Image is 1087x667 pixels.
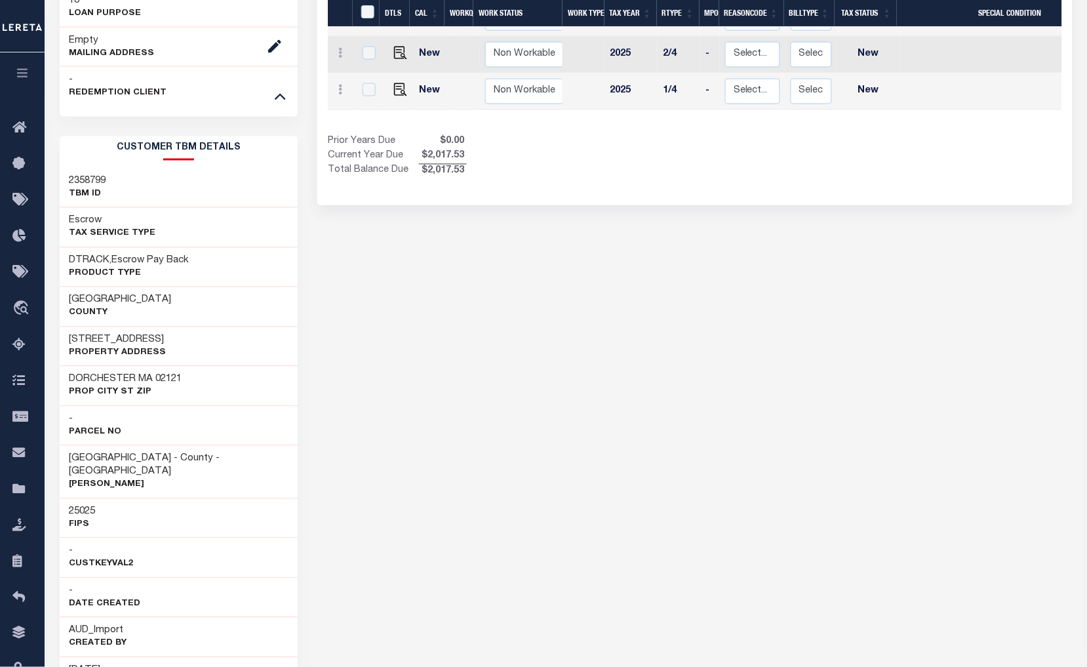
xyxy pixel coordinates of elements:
[60,136,298,161] h2: CUSTOMER TBM DETAILS
[69,624,127,637] h3: AUD_Import
[69,545,134,558] h3: -
[419,135,467,150] span: $0.00
[69,294,172,307] h3: [GEOGRAPHIC_DATA]
[69,413,122,426] h3: -
[69,453,288,479] h3: [GEOGRAPHIC_DATA] - County - [GEOGRAPHIC_DATA]
[69,7,142,20] p: LOAN PURPOSE
[69,386,182,399] p: Prop City St Zip
[69,214,156,228] h3: Escrow
[69,34,155,47] h3: Empty
[69,506,96,519] h3: 25025
[69,334,167,347] h3: [STREET_ADDRESS]
[328,135,419,150] td: Prior Years Due
[69,307,172,320] p: County
[837,37,899,73] td: New
[69,519,96,532] p: FIPS
[328,150,419,164] td: Current Year Due
[69,73,167,87] h3: -
[700,73,720,110] td: -
[69,373,182,386] h3: DORCHESTER MA 02121
[658,37,700,73] td: 2/4
[69,87,167,100] p: REDEMPTION CLIENT
[12,300,33,317] i: travel_explore
[69,598,141,611] p: Date Created
[69,188,106,201] p: TBM ID
[604,37,658,73] td: 2025
[328,164,419,178] td: Total Balance Due
[837,73,899,110] td: New
[69,479,288,492] p: [PERSON_NAME]
[69,585,141,598] h3: -
[69,175,106,188] h3: 2358799
[69,426,122,439] p: Parcel No
[658,73,700,110] td: 1/4
[69,228,156,241] p: Tax Service Type
[69,47,155,60] p: Mailing Address
[419,150,467,164] span: $2,017.53
[700,37,720,73] td: -
[604,73,658,110] td: 2025
[414,73,450,110] td: New
[69,637,127,651] p: Created By
[414,37,450,73] td: New
[419,165,467,179] span: $2,017.53
[69,347,167,360] p: Property Address
[69,558,134,571] p: CustKeyVal2
[69,268,189,281] p: Product Type
[69,254,189,268] h3: DTRACK,Escrow Pay Back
